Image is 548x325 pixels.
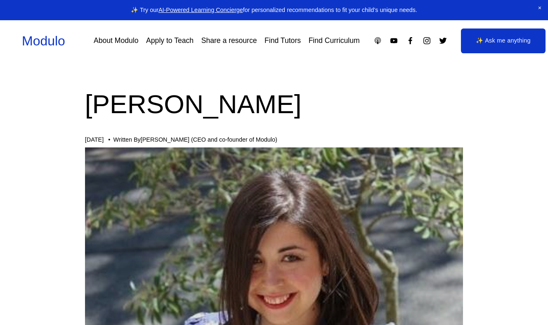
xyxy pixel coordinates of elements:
a: Find Tutors [265,33,301,48]
a: Modulo [22,33,65,48]
a: Instagram [423,36,431,45]
a: YouTube [390,36,398,45]
a: Share a resource [201,33,257,48]
a: [PERSON_NAME] (CEO and co-founder of Modulo) [141,136,277,143]
a: About Modulo [94,33,138,48]
a: Facebook [406,36,415,45]
h1: [PERSON_NAME] [85,86,463,123]
span: [DATE] [85,136,104,143]
a: Find Curriculum [309,33,360,48]
a: ✨ Ask me anything [461,28,546,53]
a: Apple Podcasts [373,36,382,45]
a: Twitter [439,36,447,45]
a: Apply to Teach [146,33,194,48]
div: Written By [113,136,277,143]
a: AI-Powered Learning Concierge [158,7,243,13]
